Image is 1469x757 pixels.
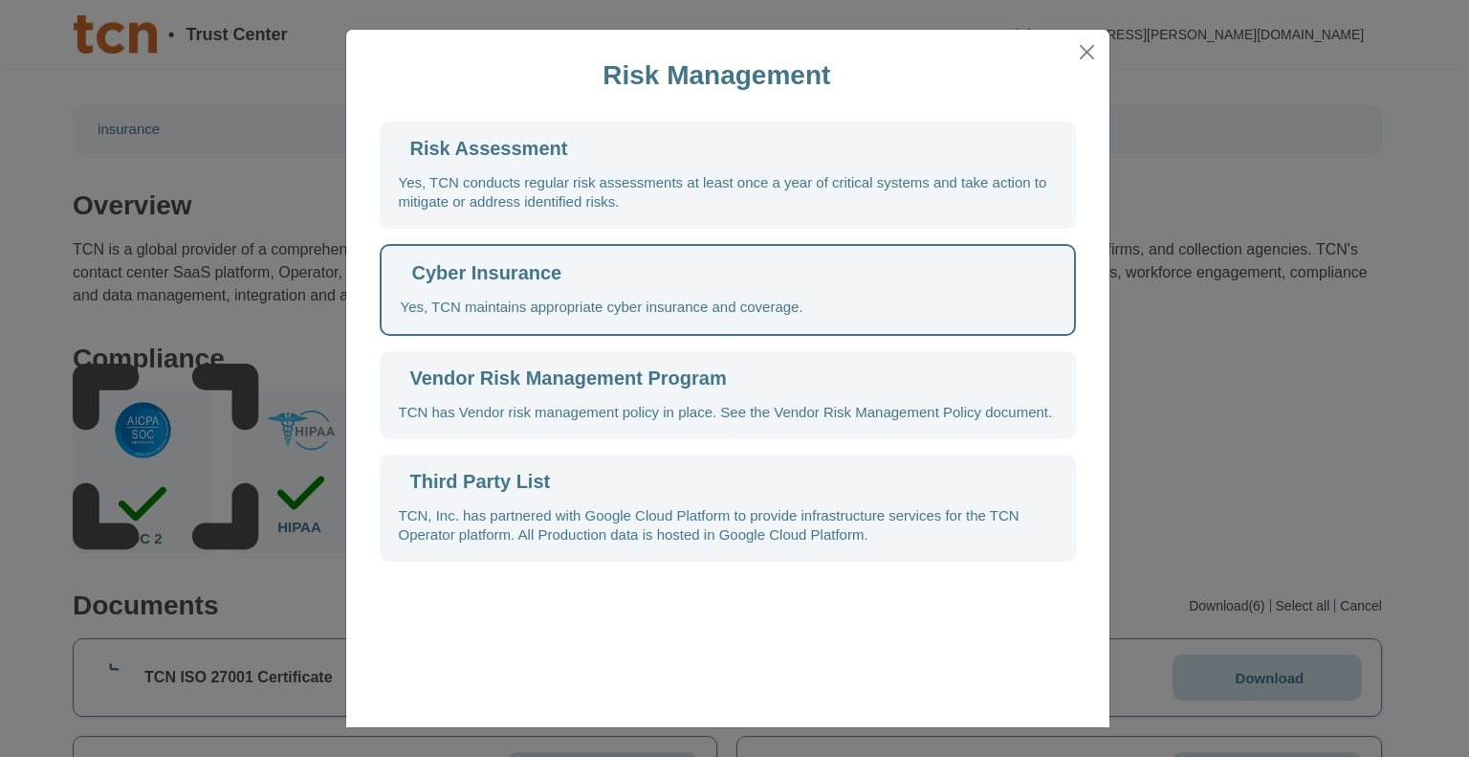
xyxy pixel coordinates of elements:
div: Yes, TCN maintains appropriate cyber insurance and coverage. [401,298,803,317]
div: Risk Assessment [410,139,568,158]
div: Vendor Risk Management Program [410,368,727,388]
div: Risk Management [603,62,830,89]
div: Third Party List [410,472,551,491]
div: TCN has Vendor risk management policy in place. See the Vendor Risk Management Policy document. [399,403,1053,422]
div: Yes, TCN conducts regular risk assessments at least once a year of critical systems and take acti... [399,173,1057,212]
button: Close [1072,37,1101,67]
div: Cyber Insurance [412,263,562,282]
div: TCN, Inc. has partnered with Google Cloud Platform to provide infrastructure services for the TCN... [399,506,1057,545]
